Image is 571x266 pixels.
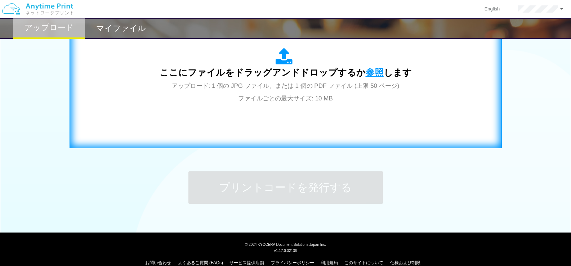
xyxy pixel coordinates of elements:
[172,82,400,102] span: アップロード: 1 個の JPG ファイル、または 1 個の PDF ファイル (上限 50 ページ) ファイルごとの最大サイズ: 10 MB
[188,171,383,204] button: プリントコードを発行する
[274,248,297,253] span: v1.17.0.32136
[344,260,383,265] a: このサイトについて
[24,23,74,32] h2: アップロード
[321,260,338,265] a: 利用規約
[366,67,384,77] span: 参照
[178,260,223,265] a: よくあるご質問 (FAQs)
[271,260,314,265] a: プライバシーポリシー
[229,260,264,265] a: サービス提供店舗
[160,67,412,77] span: ここにファイルをドラッグアンドドロップするか します
[390,260,420,265] a: 仕様および制限
[145,260,171,265] a: お問い合わせ
[96,24,146,33] h2: マイファイル
[245,242,326,247] span: © 2024 KYOCERA Document Solutions Japan Inc.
